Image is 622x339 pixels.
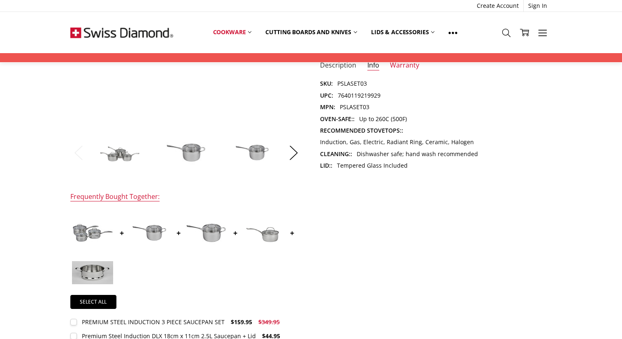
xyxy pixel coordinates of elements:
img: Premium Steel Induction DLX 3-Piece Cookware Set: 16,18,20cm Saucepans + Lids [165,132,207,173]
dt: Cleaning:: [320,150,352,159]
span: $349.95 [258,318,280,326]
dt: Recommended Stovetops:: [320,126,403,135]
dd: Up to 260C (500F) [359,115,407,124]
button: Previous [70,140,87,166]
a: Info [367,61,379,70]
dd: PSLASET03 [340,103,369,112]
dd: Induction, Gas, Electric, Radiant Ring, Ceramic, Halogen [320,138,474,147]
img: Premium Steel Induction DLX 3-Piece Cookware Set: 16,18,20cm Saucepans + Lids [232,132,273,173]
img: Premium Steel DLX - 3.4 Litre (8") Stainless Steel Saucepan + Lid | Swiss Diamond [186,212,227,253]
img: Premium Steel Induction DLX 16cm x 10cm 1.8L Saucepan + Lid [242,219,283,247]
dd: PSLASET03 [337,79,367,88]
img: PREMIUM STEEL INDUCTION 3 PIECE SAUCEPAN SET [72,222,113,243]
dt: SKU: [320,79,333,88]
a: Cutting boards and knives [258,23,364,41]
a: Description [320,61,356,70]
dt: Oven-safe:: [320,115,355,124]
a: Show All [441,23,464,42]
img: Premium Steel Induction DLX 3-Piece Cookware Set: 16,18,20cm Saucepans + Lids [99,138,140,166]
img: Free Shipping On Every Order [70,12,173,53]
dt: MPN: [320,103,335,112]
dt: UPC: [320,91,333,100]
a: Warranty [390,61,419,70]
a: Cookware [206,23,259,41]
div: Frequently Bought Together: [70,192,160,202]
a: Lids & Accessories [364,23,441,41]
dd: Dishwasher safe; hand wash recommended [357,150,478,159]
img: Premium Steel Induction DLX 24cm Steamer (No Lid) [72,261,113,284]
a: Select all [70,295,116,309]
dd: 7640119219929 [338,91,381,100]
dt: Lid:: [320,161,332,170]
img: Premium Steel DLX - 2.6 Qt. (7") Stainless Steel Saucepan + Lid | Swiss Diamond [129,212,170,253]
button: Next [285,140,302,166]
span: $159.95 [231,318,252,326]
div: PREMIUM STEEL INDUCTION 3 PIECE SAUCEPAN SET [82,318,225,326]
dd: Tempered Glass Included [337,161,408,170]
